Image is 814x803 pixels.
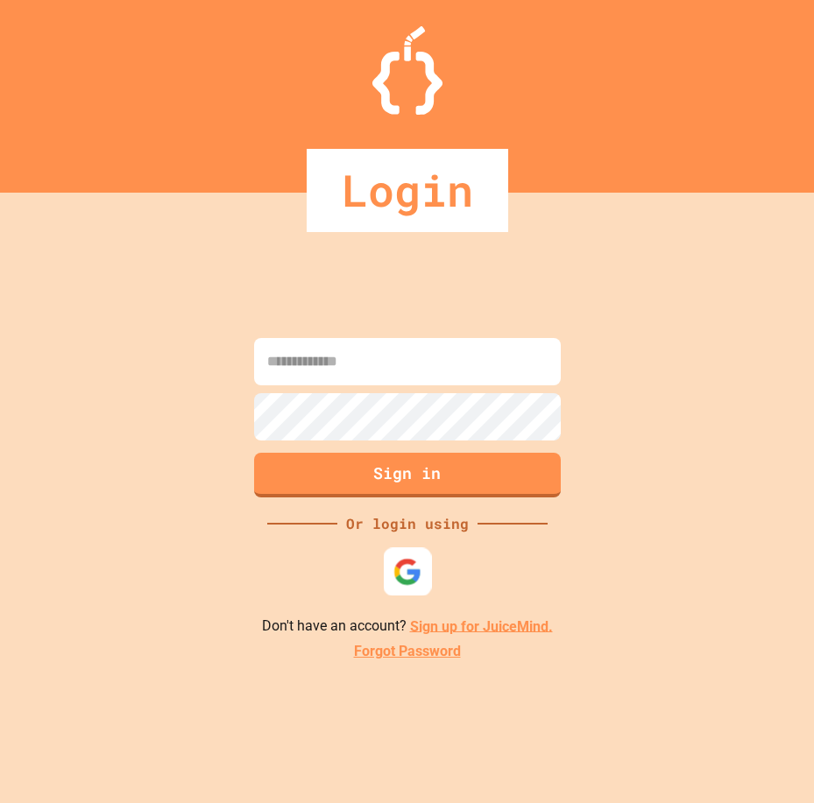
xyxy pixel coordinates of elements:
a: Sign up for JuiceMind. [410,617,553,634]
button: Sign in [254,453,561,497]
img: Logo.svg [372,26,442,115]
img: google-icon.svg [393,557,421,586]
p: Don't have an account? [262,616,553,637]
a: Forgot Password [354,641,461,662]
div: Or login using [337,513,478,534]
div: Login [307,149,508,232]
